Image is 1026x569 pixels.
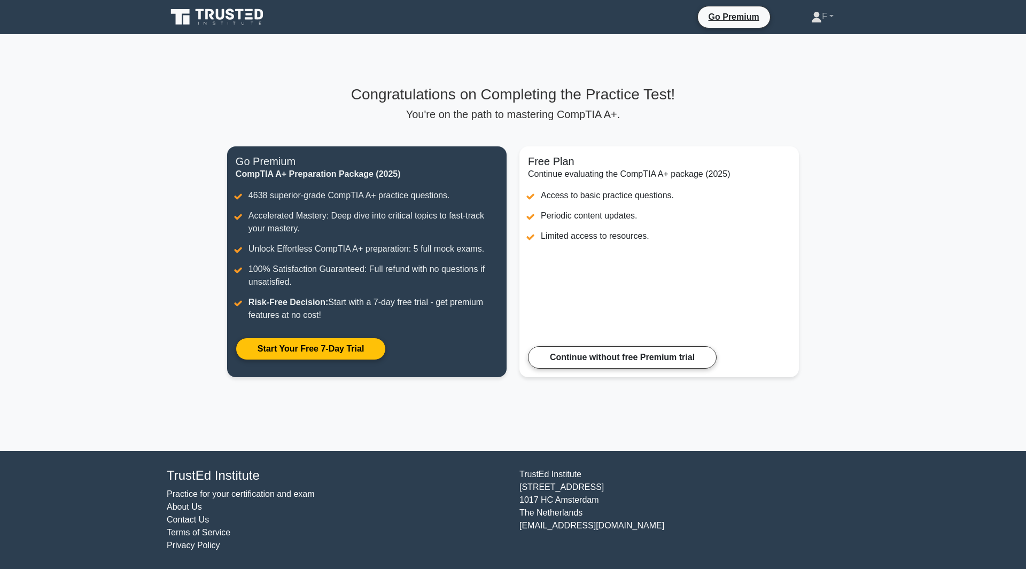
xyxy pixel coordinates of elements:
[167,515,209,524] a: Contact Us
[167,502,202,511] a: About Us
[167,528,230,537] a: Terms of Service
[167,468,507,484] h4: TrustEd Institute
[227,85,799,104] h3: Congratulations on Completing the Practice Test!
[702,10,766,24] a: Go Premium
[528,346,717,369] a: Continue without free Premium trial
[236,338,386,360] a: Start Your Free 7-Day Trial
[227,108,799,121] p: You're on the path to mastering CompTIA A+.
[167,489,315,498] a: Practice for your certification and exam
[513,468,866,552] div: TrustEd Institute [STREET_ADDRESS] 1017 HC Amsterdam The Netherlands [EMAIL_ADDRESS][DOMAIN_NAME]
[786,6,859,27] a: F
[167,541,220,550] a: Privacy Policy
